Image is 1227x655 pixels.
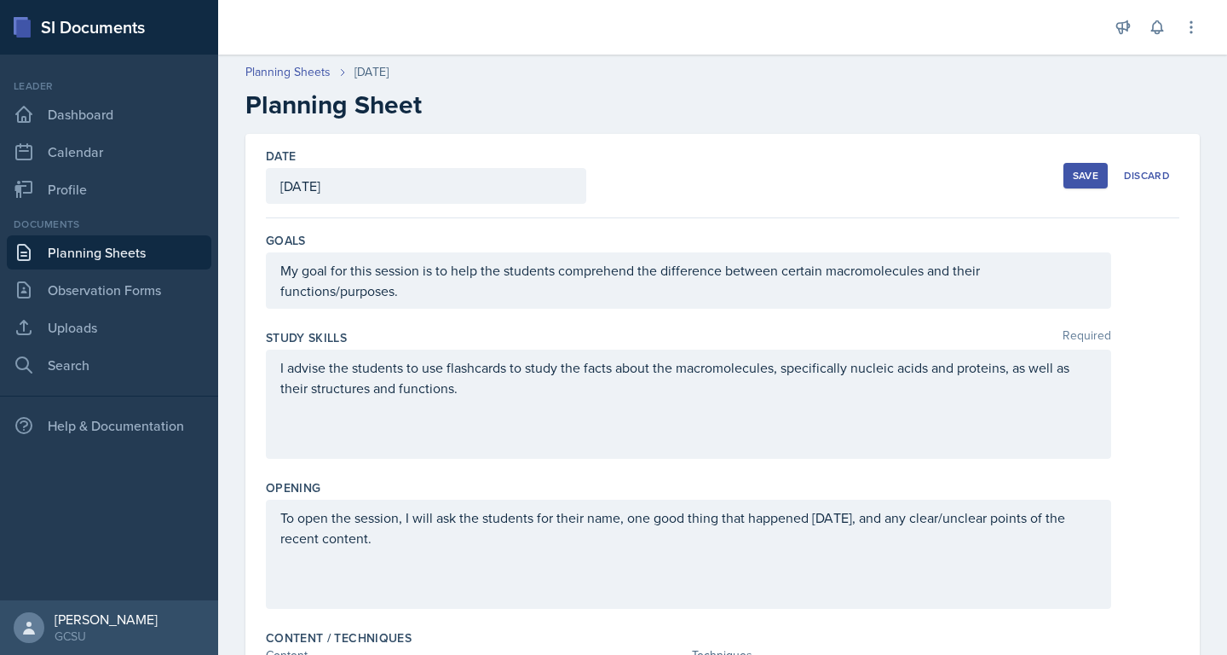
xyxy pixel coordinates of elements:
a: Planning Sheets [245,63,331,81]
button: Discard [1115,163,1179,188]
div: GCSU [55,628,158,645]
div: [PERSON_NAME] [55,611,158,628]
a: Observation Forms [7,273,211,307]
div: Discard [1124,169,1170,183]
p: To open the session, I will ask the students for their name, one good thing that happened [DATE],... [280,507,1097,548]
label: Study Skills [266,329,347,346]
button: Save [1063,163,1108,188]
a: Search [7,348,211,382]
a: Profile [7,172,211,206]
a: Planning Sheets [7,235,211,270]
label: Goals [266,232,306,249]
p: My goal for this session is to help the students comprehend the difference between certain macrom... [280,260,1097,301]
div: Documents [7,217,211,232]
label: Date [266,148,296,165]
label: Content / Techniques [266,629,412,646]
div: Save [1073,169,1098,183]
div: [DATE] [354,63,389,81]
div: Help & Documentation [7,409,211,443]
h2: Planning Sheet [245,90,1200,120]
a: Dashboard [7,97,211,131]
p: I advise the students to use flashcards to study the facts about the macromolecules, specifically... [280,357,1097,398]
span: Required [1063,329,1111,346]
div: Leader [7,78,211,94]
a: Calendar [7,135,211,169]
label: Opening [266,479,320,496]
a: Uploads [7,310,211,345]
